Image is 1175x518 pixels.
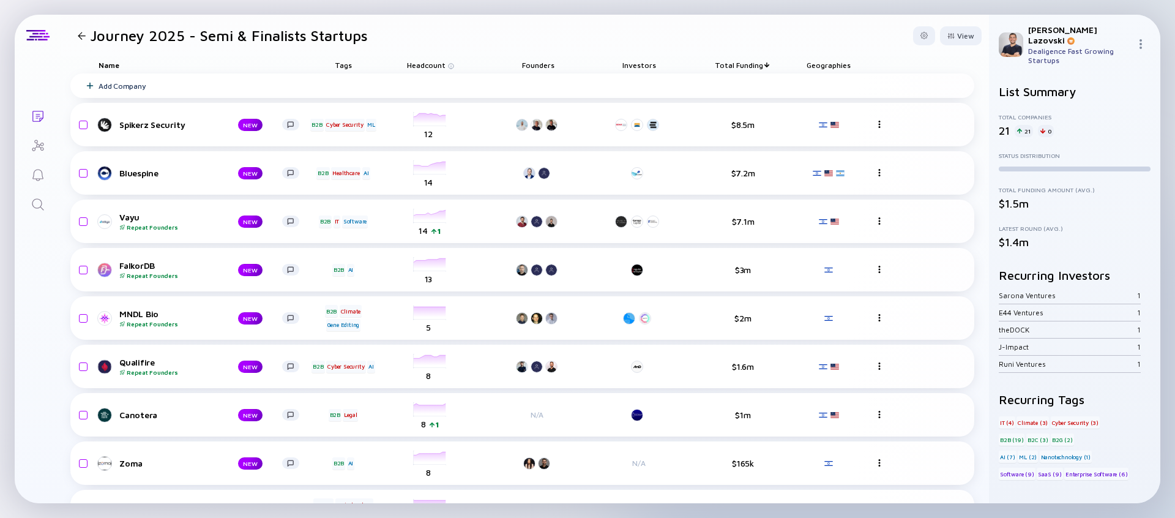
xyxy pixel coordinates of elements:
[876,266,883,273] img: Menu
[367,361,375,373] div: AI
[119,458,218,468] div: Zoma
[876,459,883,467] img: Menu
[309,56,378,73] div: Tags
[703,458,783,468] div: $165k
[818,364,828,370] img: Israel Flag
[99,456,309,471] a: ZomaNEW
[119,309,218,328] div: MNDL Bio
[326,319,361,331] div: Gene Editing
[319,216,332,228] div: B2B
[1026,434,1050,446] div: B2C (3)
[876,169,883,176] img: Menu
[343,409,358,421] div: Legal
[703,313,783,323] div: $2m
[1040,451,1092,463] div: Nanotechnology (1)
[999,152,1151,159] div: Status Distribution
[830,122,840,128] img: United States Flag
[1137,291,1141,300] div: 1
[340,305,362,317] div: Climate
[715,61,763,70] span: Total Funding
[876,362,883,370] img: Menu
[313,498,334,511] div: B2B2C
[830,412,840,418] img: United States Flag
[703,119,783,130] div: $8.5m
[703,216,783,227] div: $7.1m
[835,170,845,176] img: Argentina Flag
[1038,125,1054,137] div: 0
[999,84,1151,99] h2: List Summary
[703,168,783,178] div: $7.2m
[999,416,1015,429] div: IT (4)
[999,434,1024,446] div: B2B (19)
[1051,434,1074,446] div: B2G (2)
[119,260,218,279] div: FalkorDB
[703,361,783,372] div: $1.6m
[89,56,309,73] div: Name
[99,166,309,181] a: BluespineNEW
[99,260,309,279] a: FalkorDBRepeat FoundersNEW
[366,119,376,131] div: ML
[326,361,365,373] div: Cyber Security
[501,56,575,73] div: Founders
[334,216,341,228] div: IT
[824,315,834,321] img: Israel Flag
[999,342,1137,351] div: J-Impact
[611,459,666,468] div: N/A
[1137,325,1141,334] div: 1
[703,410,783,420] div: $1m
[119,369,218,376] div: Repeat Founders
[119,320,218,328] div: Repeat Founders
[310,119,323,131] div: B2B
[119,119,218,130] div: Spikerz Security
[1037,468,1062,480] div: SaaS (9)
[332,264,345,276] div: B2B
[119,212,218,231] div: Vayu
[818,122,828,128] img: Israel Flag
[99,357,309,376] a: QualifireRepeat FoundersNEW
[331,167,360,179] div: Healthcare
[15,189,61,218] a: Search
[325,305,338,317] div: B2B
[1018,451,1038,463] div: ML (2)
[818,412,828,418] img: Israel Flag
[347,457,355,470] div: AI
[1136,39,1146,49] img: Menu
[1064,468,1128,480] div: Enterprise Software (6)
[15,100,61,130] a: Lists
[1137,342,1141,351] div: 1
[818,219,828,225] img: Israel Flag
[119,410,218,420] div: Canotera
[876,121,883,128] img: Menu
[611,56,666,73] div: Investors
[119,357,218,376] div: Qualifire
[119,272,218,279] div: Repeat Founders
[999,236,1151,249] div: $1.4m
[407,61,446,70] span: Headcount
[1028,24,1131,45] div: [PERSON_NAME] Lazovski
[99,212,309,231] a: VayuRepeat FoundersNEW
[15,130,61,159] a: Investor Map
[347,264,355,276] div: AI
[999,392,1151,407] h2: Recurring Tags
[15,159,61,189] a: Reminders
[824,267,834,273] img: Israel Flag
[940,26,982,45] button: View
[999,113,1151,121] div: Total Companies
[1137,308,1141,317] div: 1
[876,314,883,321] img: Menu
[316,167,329,179] div: B2B
[332,457,345,470] div: B2B
[99,309,309,328] a: MNDL BioRepeat FoundersNEW
[999,451,1016,463] div: AI (7)
[1015,125,1033,137] div: 21
[999,186,1151,193] div: Total Funding Amount (Avg.)
[999,32,1023,57] img: Adam Profile Picture
[531,410,543,419] div: N/A
[999,225,1151,232] div: Latest Round (Avg.)
[325,119,364,131] div: Cyber Security
[999,308,1137,317] div: E44 Ventures
[335,498,373,511] div: Biotechnology
[342,216,368,228] div: Software
[812,170,822,176] img: Israel Flag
